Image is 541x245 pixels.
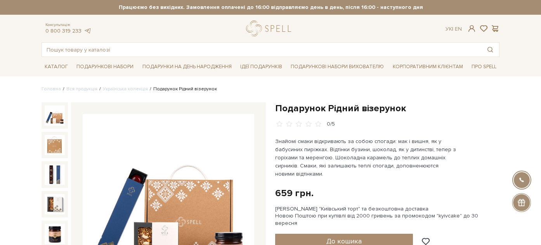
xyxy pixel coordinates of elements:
span: | [452,26,453,32]
a: En [455,26,462,32]
strong: Працюємо без вихідних. Замовлення оплачені до 16:00 відправляємо день в день, після 16:00 - насту... [42,4,500,11]
a: Про Spell [468,61,499,73]
a: Подарункові набори [73,61,137,73]
a: logo [246,21,295,36]
h1: Подарунок Рідний візерунок [275,102,499,114]
div: [PERSON_NAME] "Київський торт" та безкоштовна доставка Новою Поштою при купівлі від 2000 гривень ... [275,205,499,227]
p: Знайомі смаки відкривають за собою спогади: мак і вишня, як у бабусиних пиріжках. Відтінки бузини... [275,137,457,178]
button: Пошук товару у каталозі [481,43,499,57]
a: telegram [83,28,91,34]
a: Подарункові набори вихователю [288,60,387,73]
a: Подарунки на День народження [139,61,235,73]
input: Пошук товару у каталозі [42,43,481,57]
span: Консультація: [45,22,91,28]
a: Вся продукція [66,86,97,92]
a: Корпоративним клієнтам [390,60,466,73]
a: 0 800 319 233 [45,28,81,34]
div: 0/5 [327,121,335,128]
a: Каталог [42,61,71,73]
img: Подарунок Рідний візерунок [45,224,65,244]
div: 659 грн. [275,187,314,199]
img: Подарунок Рідний візерунок [45,105,65,126]
li: Подарунок Рідний візерунок [148,86,217,93]
img: Подарунок Рідний візерунок [45,164,65,185]
a: Українська колекція [103,86,148,92]
a: Ідеї подарунків [237,61,285,73]
img: Подарунок Рідний візерунок [45,194,65,214]
a: Головна [42,86,61,92]
div: Ук [446,26,462,33]
img: Подарунок Рідний візерунок [45,135,65,155]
